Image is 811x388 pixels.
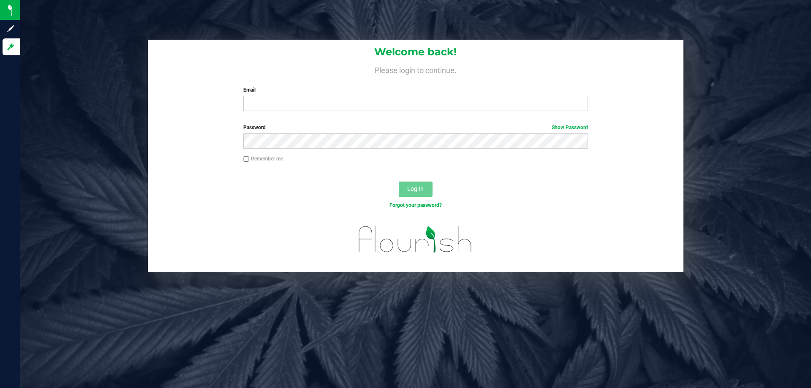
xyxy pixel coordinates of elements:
[389,202,442,208] a: Forgot your password?
[148,64,683,74] h4: Please login to continue.
[348,218,482,261] img: flourish_logo.svg
[243,125,266,130] span: Password
[407,185,424,192] span: Log In
[552,125,588,130] a: Show Password
[148,46,683,57] h1: Welcome back!
[243,86,588,94] label: Email
[399,182,433,197] button: Log In
[243,155,283,163] label: Remember me
[243,156,249,162] input: Remember me
[6,43,15,51] inline-svg: Log in
[6,24,15,33] inline-svg: Sign up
